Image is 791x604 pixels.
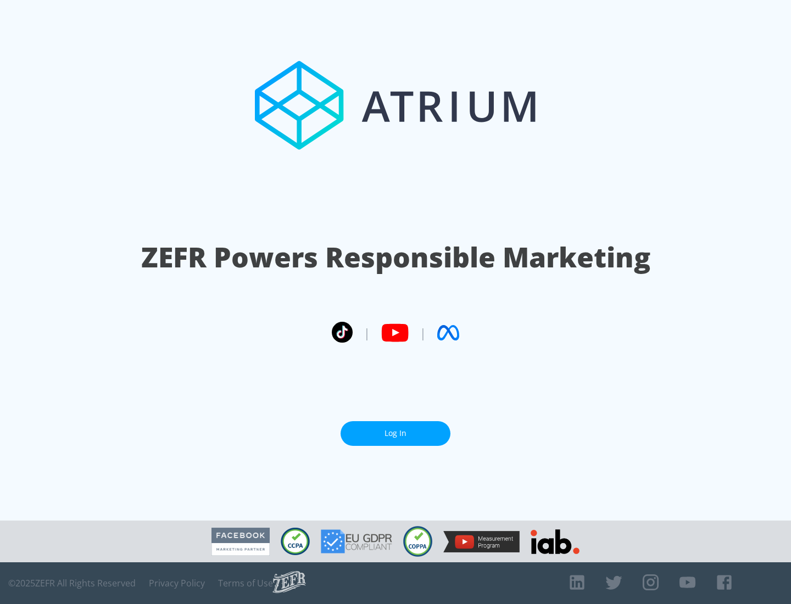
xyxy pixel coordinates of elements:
span: | [420,325,426,341]
img: GDPR Compliant [321,529,392,553]
a: Privacy Policy [149,578,205,589]
a: Log In [341,421,450,446]
img: IAB [531,529,580,554]
span: © 2025 ZEFR All Rights Reserved [8,578,136,589]
h1: ZEFR Powers Responsible Marketing [141,238,650,276]
img: YouTube Measurement Program [443,531,520,552]
img: CCPA Compliant [281,528,310,555]
img: COPPA Compliant [403,526,432,557]
span: | [364,325,370,341]
img: Facebook Marketing Partner [211,528,270,556]
a: Terms of Use [218,578,273,589]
